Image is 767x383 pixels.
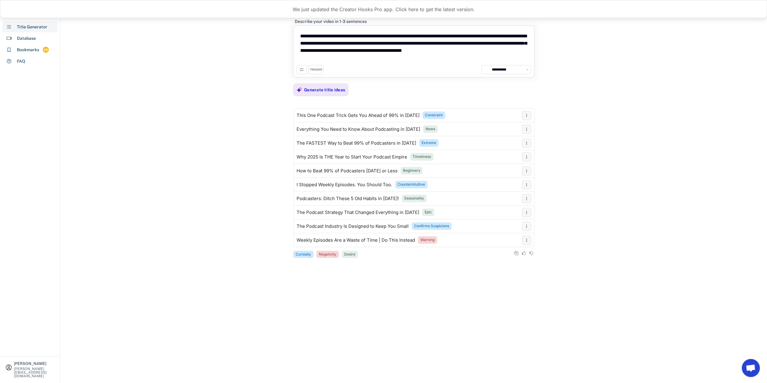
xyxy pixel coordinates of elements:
div: Generate title ideas [304,87,345,93]
div: Bookmarks [17,47,39,53]
div: Timeliness [413,154,431,159]
div: The Podcast Industry Is Designed to Keep You Small [297,224,409,229]
div: The FASTEST Way to Beat 99% of Podcasters in [DATE] [297,141,416,146]
div: Seasonality [404,196,424,201]
div: The Podcast Strategy That Changed Everything in [DATE] [297,210,419,215]
div: I Stopped Weekly Episodes. You Should Too. [297,182,392,187]
div: Beginners [403,168,420,173]
div: Database [17,35,36,42]
div: How to Beat 99% of Podcasters [DATE] or Less [297,168,398,173]
div: Negativity [319,252,336,257]
div: Counterintuitive [398,182,425,187]
img: channels4_profile.jpg [483,67,489,72]
div: Weekly Episodes Are a Waste of Time | Do This Instead [297,238,415,243]
div: Confirms Suspicions [414,224,449,229]
div: News [426,127,435,132]
div: 68 [43,47,49,52]
div: Epic [425,210,432,215]
div: Extreme [422,140,436,146]
div: Podcasters: Ditch These 5 Old Habits in [DATE]! [297,196,399,201]
div: [PERSON_NAME][EMAIL_ADDRESS][DOMAIN_NAME] [14,367,55,378]
div: Describe your video in 1-3 sentences [295,19,367,24]
div: Everything You Need to Know About Podcasting in [DATE] [297,127,420,132]
div: Curiosity [296,252,311,257]
div: Desire [344,252,355,257]
a: Open chat [742,359,760,377]
div: Constraint [425,113,443,118]
div: FAQ [17,58,25,64]
div: Warning [420,237,435,243]
div: [PERSON_NAME] [14,362,55,366]
div: Why 2025 Is THE Year to Start Your Podcast Empire [297,155,407,159]
div: TRIGGER [310,68,322,72]
div: This One Podcast Trick Gets You Ahead of 99% in [DATE] [297,113,420,118]
div: Title Generator [17,24,47,30]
